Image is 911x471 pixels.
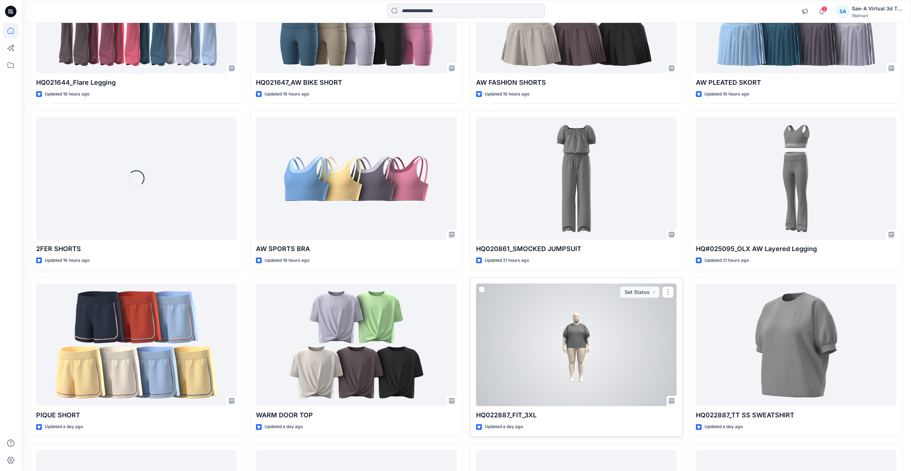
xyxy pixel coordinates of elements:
[256,244,456,254] p: AW SPORTS BRA
[696,117,896,240] a: HQ#025095_OLX AW Layered Legging
[696,284,896,406] a: HQ022887_TT SS SWEATSHIRT
[265,90,309,98] p: Updated 16 hours ago
[696,244,896,254] p: HQ#025095_OLX AW Layered Legging
[45,423,83,431] p: Updated a day ago
[45,90,89,98] p: Updated 16 hours ago
[256,410,456,420] p: WARM DOOR TOP
[256,117,456,240] a: AW SPORTS BRA
[476,410,677,420] p: HQ022887_FIT_3XL
[265,257,309,264] p: Updated 16 hours ago
[36,284,237,406] a: PIQUE SHORT
[696,410,896,420] p: HQ022887_TT SS SWEATSHIRT
[476,244,677,254] p: HQ020861_SMOCKED JUMPSUIT
[852,13,902,18] div: Walmart
[45,257,89,264] p: Updated 16 hours ago
[836,5,849,18] div: SA
[704,90,749,98] p: Updated 16 hours ago
[476,284,677,406] a: HQ022887_FIT_3XL
[265,423,303,431] p: Updated a day ago
[485,257,529,264] p: Updated 21 hours ago
[704,423,743,431] p: Updated a day ago
[36,410,237,420] p: PIQUE SHORT
[485,90,529,98] p: Updated 16 hours ago
[476,78,677,88] p: AW FASHION SHORTS
[476,117,677,240] a: HQ020861_SMOCKED JUMPSUIT
[822,6,827,12] span: 2
[256,78,456,88] p: HQ021647_AW BIKE SHORT
[256,284,456,406] a: WARM DOOR TOP
[36,78,237,88] p: HQ021644_Flare Legging
[485,423,523,431] p: Updated a day ago
[36,244,237,254] p: 2FER SHORTS
[704,257,749,264] p: Updated 21 hours ago
[696,78,896,88] p: AW PLEATED SKORT
[852,4,902,13] div: Sae-A Virtual 3d Team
